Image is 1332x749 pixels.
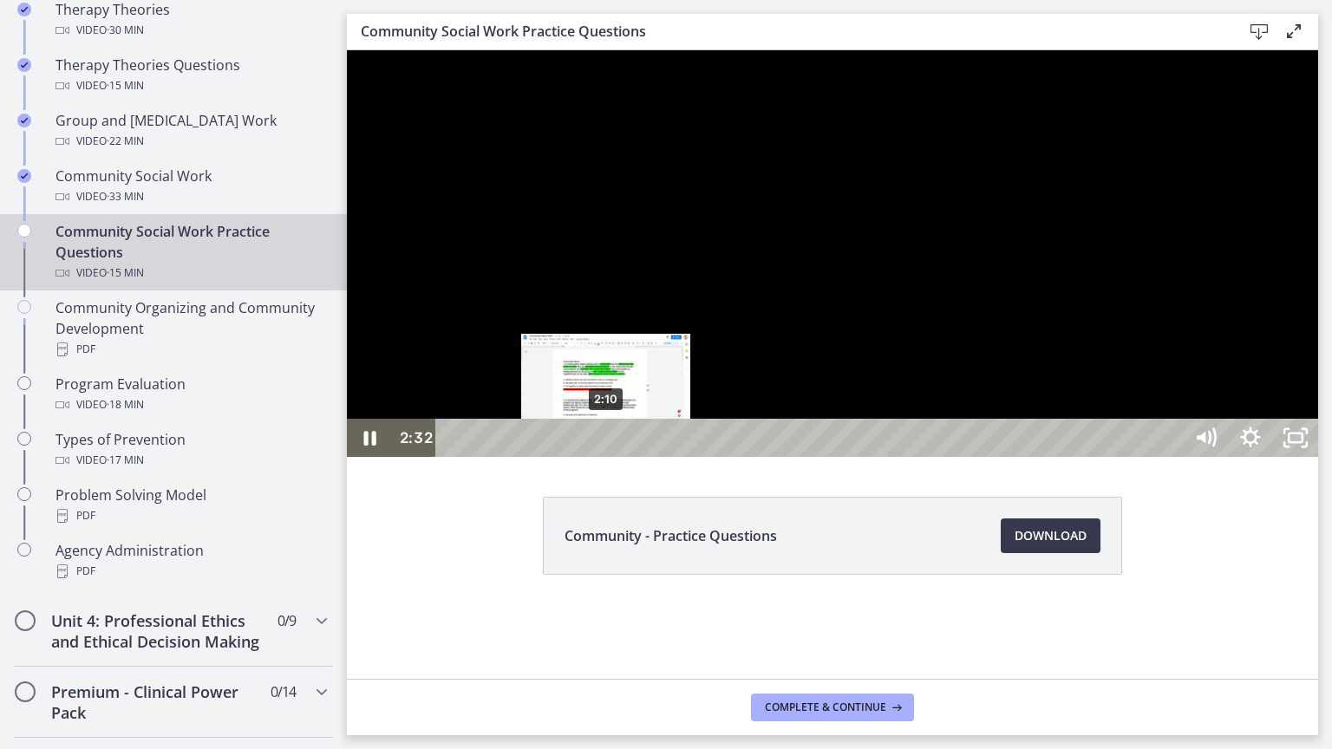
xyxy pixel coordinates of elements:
[55,561,326,582] div: PDF
[55,20,326,41] div: Video
[55,450,326,471] div: Video
[107,394,144,415] span: · 18 min
[55,75,326,96] div: Video
[347,50,1318,457] iframe: Video Lesson
[107,20,144,41] span: · 30 min
[107,131,144,152] span: · 22 min
[107,75,144,96] span: · 15 min
[55,263,326,283] div: Video
[17,58,31,72] i: Completed
[55,540,326,582] div: Agency Administration
[107,450,144,471] span: · 17 min
[1001,518,1100,553] a: Download
[277,610,296,631] span: 0 / 9
[271,681,296,702] span: 0 / 14
[55,485,326,526] div: Problem Solving Model
[55,55,326,96] div: Therapy Theories Questions
[55,374,326,415] div: Program Evaluation
[17,114,31,127] i: Completed
[51,610,263,652] h2: Unit 4: Professional Ethics and Ethical Decision Making
[1015,525,1087,546] span: Download
[55,429,326,471] div: Types of Prevention
[361,21,1214,42] h3: Community Social Work Practice Questions
[17,3,31,16] i: Completed
[51,681,263,723] h2: Premium - Clinical Power Pack
[565,525,777,546] span: Community - Practice Questions
[836,368,881,407] button: Mute
[55,297,326,360] div: Community Organizing and Community Development
[751,694,914,721] button: Complete & continue
[926,368,971,407] button: Unfullscreen
[107,186,144,207] span: · 33 min
[55,505,326,526] div: PDF
[55,394,326,415] div: Video
[55,339,326,360] div: PDF
[55,166,326,207] div: Community Social Work
[881,368,926,407] button: Show settings menu
[765,700,886,714] span: Complete & continue
[55,131,326,152] div: Video
[55,186,326,207] div: Video
[55,110,326,152] div: Group and [MEDICAL_DATA] Work
[17,169,31,183] i: Completed
[107,263,144,283] span: · 15 min
[55,221,326,283] div: Community Social Work Practice Questions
